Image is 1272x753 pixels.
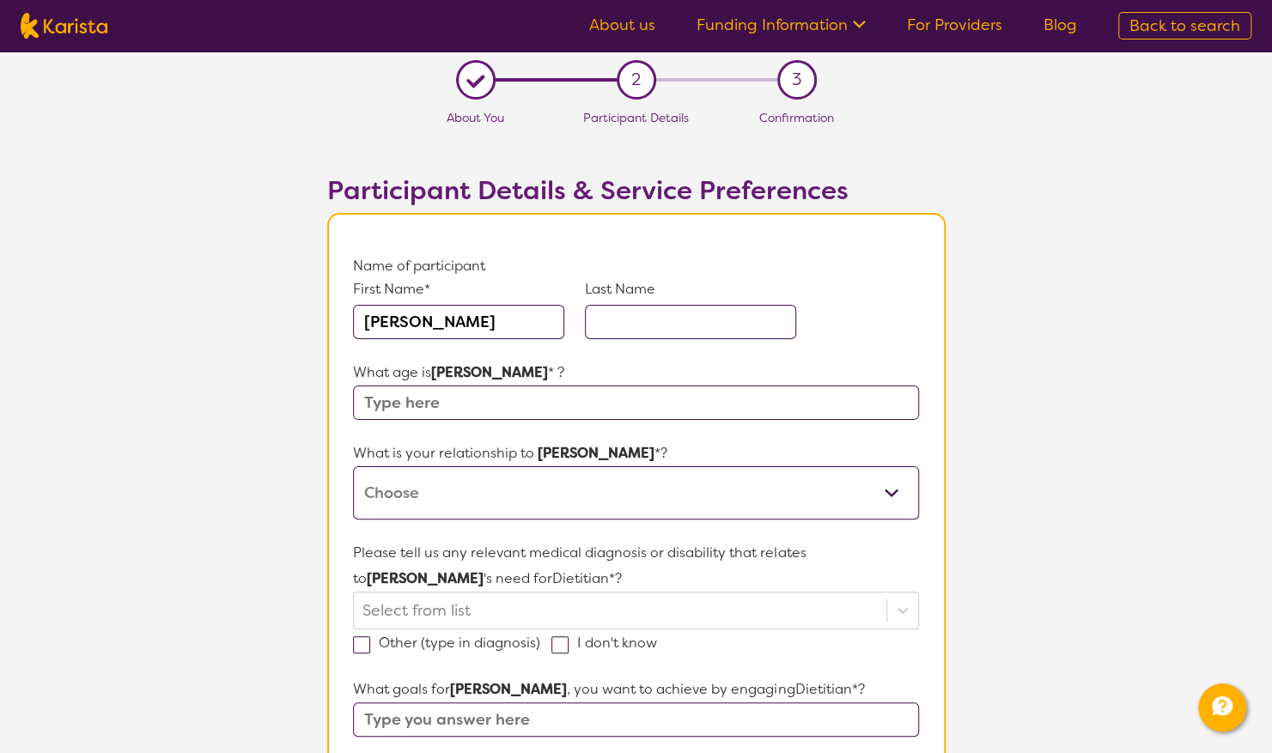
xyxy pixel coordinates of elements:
[353,253,918,279] p: Name of participant
[367,569,484,587] strong: [PERSON_NAME]
[907,15,1002,35] a: For Providers
[697,15,866,35] a: Funding Information
[353,440,918,466] p: What is your relationship to *?
[431,363,548,381] strong: [PERSON_NAME]
[462,67,489,94] div: L
[353,279,564,300] p: First Name*
[1118,12,1251,39] a: Back to search
[589,15,655,35] a: About us
[583,110,689,125] span: Participant Details
[450,680,567,698] strong: [PERSON_NAME]
[631,67,641,93] span: 2
[353,702,918,737] input: Type you answer here
[792,67,801,93] span: 3
[585,279,796,300] p: Last Name
[21,13,107,39] img: Karista logo
[353,634,551,652] label: Other (type in diagnosis)
[1198,683,1246,732] button: Channel Menu
[1129,15,1240,36] span: Back to search
[353,540,918,592] p: Please tell us any relevant medical diagnosis or disability that relates to 's need for Dietitian *?
[353,677,918,702] p: What goals for , you want to achieve by engaging Dietitian *?
[551,634,668,652] label: I don't know
[447,110,504,125] span: About You
[538,444,654,462] strong: [PERSON_NAME]
[1044,15,1077,35] a: Blog
[353,360,918,386] p: What age is * ?
[327,175,946,206] h2: Participant Details & Service Preferences
[353,386,918,420] input: Type here
[759,110,834,125] span: Confirmation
